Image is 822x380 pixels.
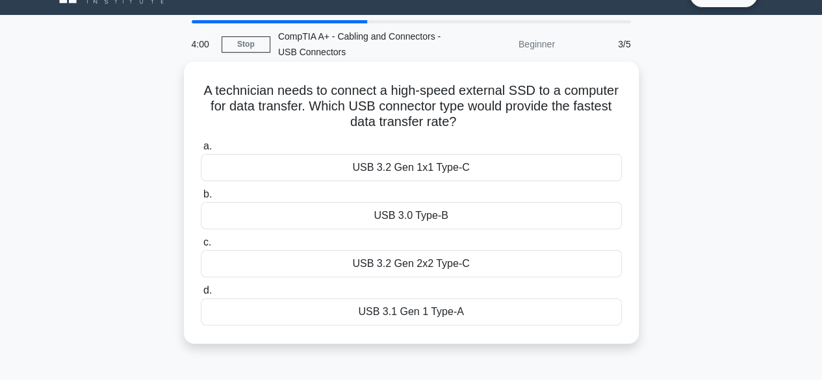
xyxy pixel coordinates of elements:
[222,36,270,53] a: Stop
[199,82,623,131] h5: A technician needs to connect a high-speed external SSD to a computer for data transfer. Which US...
[203,140,212,151] span: a.
[201,250,622,277] div: USB 3.2 Gen 2x2 Type-C
[203,285,212,296] span: d.
[270,23,449,65] div: CompTIA A+ - Cabling and Connectors - USB Connectors
[563,31,639,57] div: 3/5
[201,202,622,229] div: USB 3.0 Type-B
[203,236,211,247] span: c.
[449,31,563,57] div: Beginner
[203,188,212,199] span: b.
[201,154,622,181] div: USB 3.2 Gen 1x1 Type-C
[201,298,622,325] div: USB 3.1 Gen 1 Type-A
[184,31,222,57] div: 4:00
